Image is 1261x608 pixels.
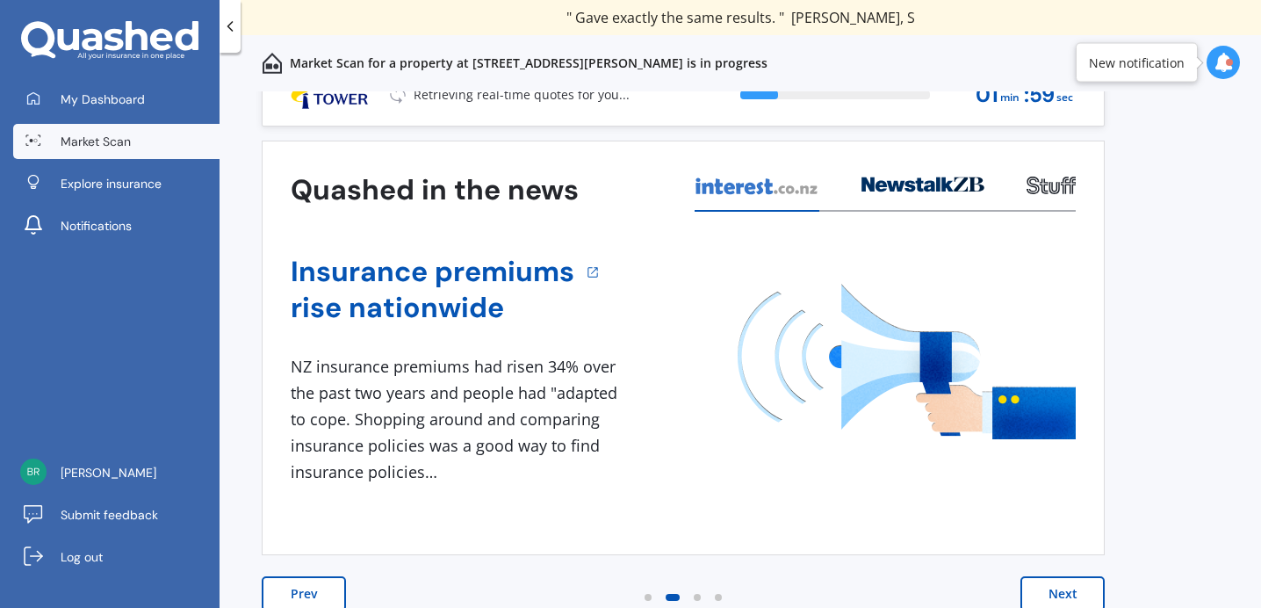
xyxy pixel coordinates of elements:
p: Market Scan for a property at [STREET_ADDRESS][PERSON_NAME] is in progress [290,54,767,72]
span: : 59 [1024,83,1055,107]
span: sec [1056,86,1073,110]
span: Log out [61,548,103,566]
img: home-and-contents.b802091223b8502ef2dd.svg [262,53,283,74]
span: 01 [976,83,998,107]
img: fdaef98aed4047d05651e29815759bc6 [20,459,47,485]
a: Explore insurance [13,166,220,201]
span: My Dashboard [61,90,145,108]
h3: Quashed in the news [291,172,579,208]
div: NZ insurance premiums had risen 34% over the past two years and people had "adapted to cope. Shop... [291,354,624,485]
p: Retrieving real-time quotes for you... [414,86,630,104]
a: Log out [13,539,220,575]
span: Notifications [61,217,132,235]
span: Market Scan [61,133,131,150]
span: [PERSON_NAME] [61,464,156,481]
a: Market Scan [13,124,220,159]
a: Notifications [13,208,220,243]
span: Submit feedback [61,506,158,524]
a: Insurance premiums [291,254,574,290]
a: Submit feedback [13,497,220,532]
img: Logo_4 [277,80,382,111]
span: min [1000,86,1020,110]
span: Explore insurance [61,175,162,192]
div: New notification [1089,54,1185,71]
a: rise nationwide [291,290,574,326]
a: My Dashboard [13,82,220,117]
a: [PERSON_NAME] [13,455,220,490]
img: media image [738,284,1076,439]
